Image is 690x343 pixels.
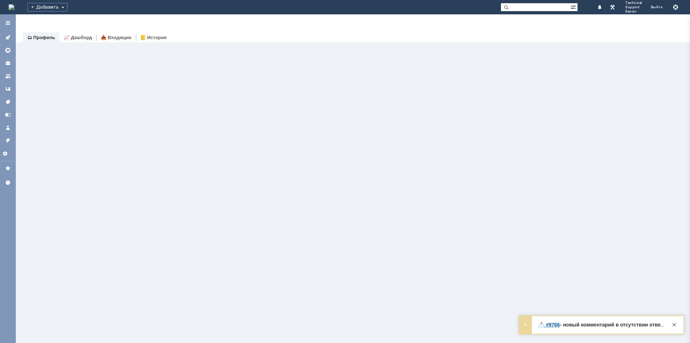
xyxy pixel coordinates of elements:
a: Клиенты [2,57,14,69]
a: Активности [2,32,14,43]
a: 📈 Дашборд [64,35,92,40]
a: Команды и агенты [2,70,14,82]
span: Расширенный поиск [570,3,578,10]
a: Перейти в интерфейс администратора [608,3,617,11]
a: 📩 #9766 [538,322,560,328]
a: Теги [2,96,14,108]
span: Senior [625,9,642,14]
img: logo [9,4,14,10]
a: База знаний [2,109,14,121]
a: Настройки [2,148,14,159]
span: Technical [625,1,642,5]
a: Правила автоматизации [2,135,14,146]
a: Шаблоны комментариев [2,83,14,95]
span: Настройки [2,151,14,156]
a: 📥 Входящие [101,35,132,40]
div: Добавить [27,3,68,11]
button: Сохранить лог [671,3,680,11]
span: Support [625,5,642,9]
div: Развернуть [521,320,530,329]
a: Общая аналитика [2,44,14,56]
a: Перейти на домашнюю страницу [9,4,14,10]
a: 🗂 Профиль [27,35,55,40]
a: Мой профиль [2,122,14,133]
a: 📒 История [140,35,167,40]
div: Закрыть [670,320,678,329]
div: Да, сейчас работает. Падал в момент обращения. --- С уважением, [PERSON_NAME] Служба Технической ... [538,322,665,328]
